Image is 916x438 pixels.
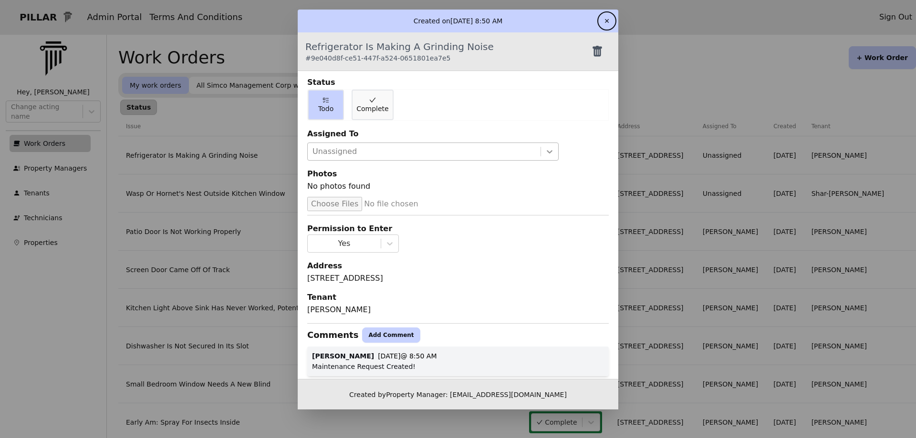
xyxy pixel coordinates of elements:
[307,181,609,196] div: No photos found
[307,304,609,316] div: [PERSON_NAME]
[307,128,609,140] div: Assigned To
[312,351,374,361] p: [PERSON_NAME]
[414,16,503,26] p: Created on [DATE] 8:50 AM
[352,90,393,120] button: Complete
[305,40,494,63] div: Refrigerator Is Making A Grinding Noise
[307,273,609,284] div: [STREET_ADDRESS]
[298,379,618,409] div: Created by Property Manager: [EMAIL_ADDRESS][DOMAIN_NAME]
[308,90,344,120] button: Todo
[356,104,388,113] span: Complete
[307,168,609,180] div: Photos
[307,223,609,234] div: Permission to Enter
[599,13,614,29] button: ✕
[362,327,420,343] button: Add Comment
[307,77,609,88] div: Status
[307,328,358,342] div: Comments
[312,362,604,371] div: Maintenance Request Created!
[307,260,609,272] div: Address
[378,351,437,361] p: [DATE] @ 8:50 AM
[305,53,494,63] div: # 9e040d8f-ce51-447f-a524-0651801ea7e5
[307,292,609,303] div: Tenant
[318,104,333,113] span: Todo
